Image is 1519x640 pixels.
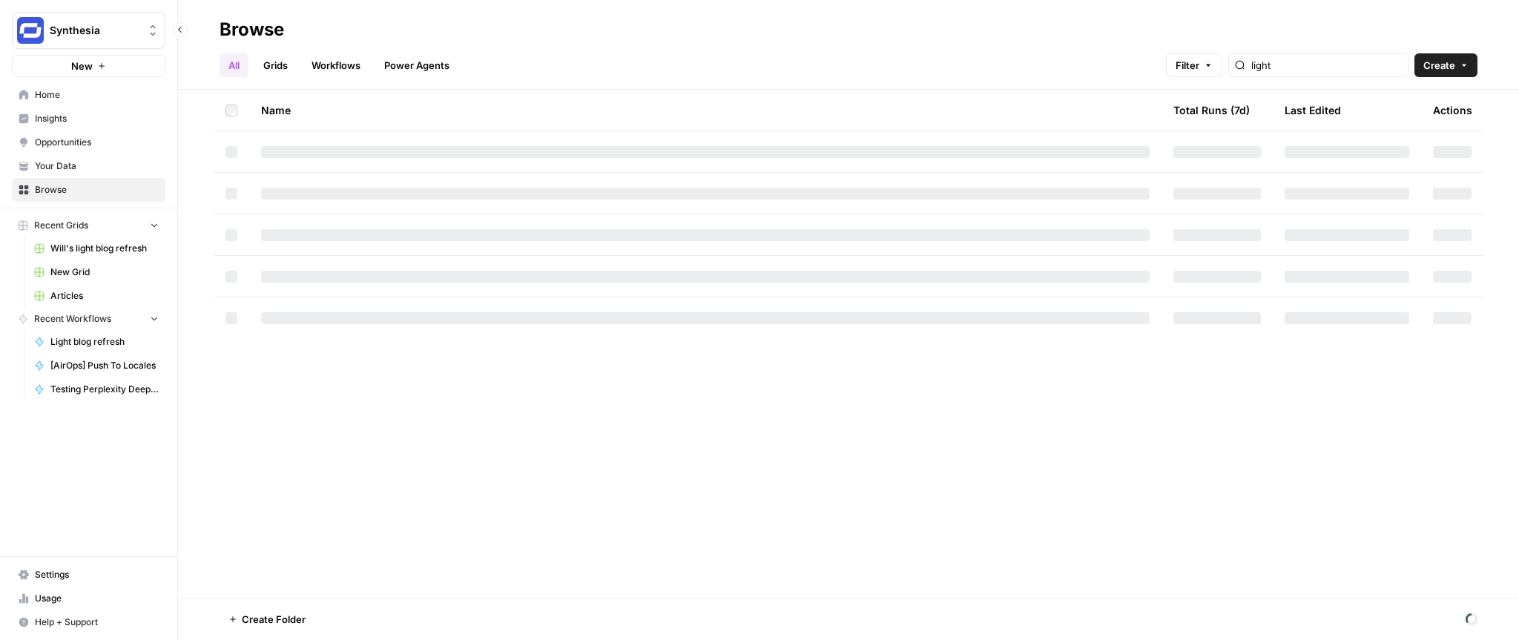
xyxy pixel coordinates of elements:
[35,159,159,173] span: Your Data
[220,53,248,77] a: All
[12,178,165,202] a: Browse
[375,53,458,77] a: Power Agents
[34,312,111,326] span: Recent Workflows
[35,136,159,149] span: Opportunities
[50,23,139,38] span: Synthesia
[1433,90,1472,131] div: Actions
[17,17,44,44] img: Synthesia Logo
[12,214,165,237] button: Recent Grids
[1414,53,1477,77] button: Create
[1285,90,1341,131] div: Last Edited
[50,242,159,255] span: Will's light blog refresh
[50,359,159,372] span: [AirOps] Push To Locales
[35,183,159,197] span: Browse
[50,289,159,303] span: Articles
[12,55,165,77] button: New
[50,383,159,396] span: Testing Perplexity Deep Research
[35,88,159,102] span: Home
[12,154,165,178] a: Your Data
[35,112,159,125] span: Insights
[35,568,159,581] span: Settings
[27,260,165,284] a: New Grid
[12,107,165,131] a: Insights
[27,284,165,308] a: Articles
[242,612,306,627] span: Create Folder
[27,377,165,401] a: Testing Perplexity Deep Research
[254,53,297,77] a: Grids
[27,330,165,354] a: Light blog refresh
[12,610,165,634] button: Help + Support
[1251,58,1402,73] input: Search
[1166,53,1222,77] button: Filter
[12,587,165,610] a: Usage
[35,616,159,629] span: Help + Support
[303,53,369,77] a: Workflows
[50,335,159,349] span: Light blog refresh
[1173,90,1250,131] div: Total Runs (7d)
[12,12,165,49] button: Workspace: Synthesia
[12,83,165,107] a: Home
[1423,58,1455,73] span: Create
[12,563,165,587] a: Settings
[34,219,88,232] span: Recent Grids
[50,265,159,279] span: New Grid
[27,237,165,260] a: Will's light blog refresh
[27,354,165,377] a: [AirOps] Push To Locales
[71,59,93,73] span: New
[1176,58,1199,73] span: Filter
[220,607,314,631] button: Create Folder
[220,18,284,42] div: Browse
[35,592,159,605] span: Usage
[261,90,1150,131] div: Name
[12,308,165,330] button: Recent Workflows
[12,131,165,154] a: Opportunities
